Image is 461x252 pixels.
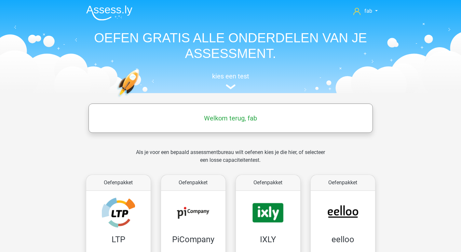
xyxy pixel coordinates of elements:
[226,84,236,89] img: assessment
[81,72,380,80] h5: kies een test
[117,69,165,128] img: oefenen
[86,5,132,21] img: Assessly
[351,7,380,15] a: fab
[81,30,380,61] h1: OEFEN GRATIS ALLE ONDERDELEN VAN JE ASSESSMENT.
[81,72,380,90] a: kies een test
[364,8,372,14] span: fab
[131,148,330,172] div: Als je voor een bepaald assessmentbureau wilt oefenen kies je die hier, of selecteer een losse ca...
[92,114,370,122] h5: Welkom terug, fab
